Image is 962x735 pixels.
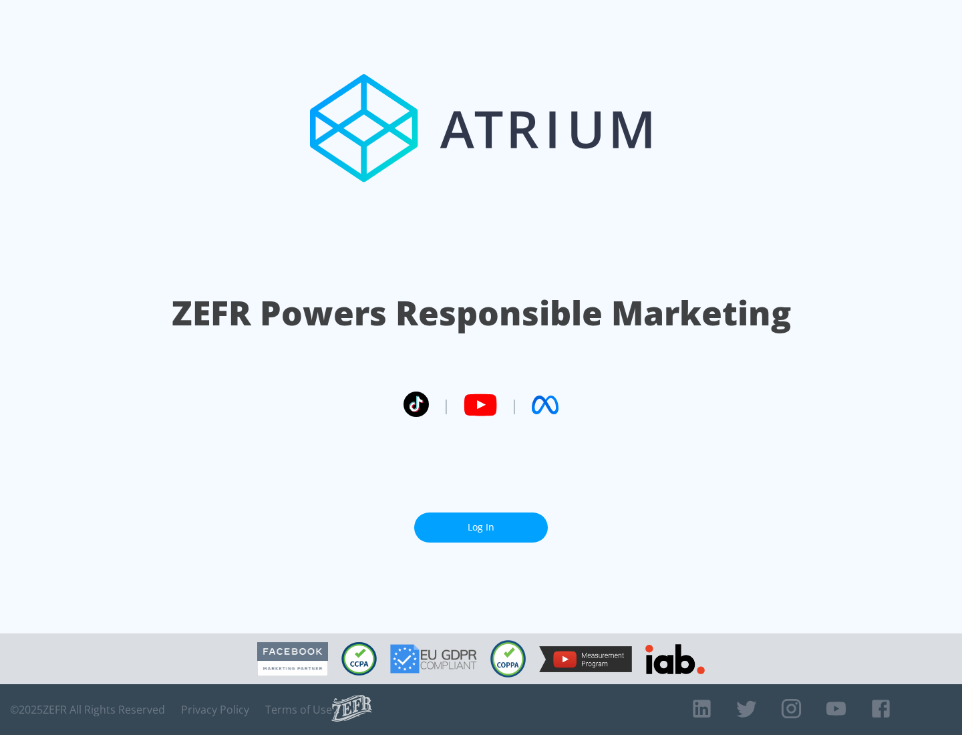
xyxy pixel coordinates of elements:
span: | [510,395,518,415]
a: Terms of Use [265,703,332,716]
h1: ZEFR Powers Responsible Marketing [172,290,791,336]
img: CCPA Compliant [341,642,377,676]
img: COPPA Compliant [490,640,526,678]
span: | [442,395,450,415]
img: IAB [645,644,705,674]
img: Facebook Marketing Partner [257,642,328,676]
img: GDPR Compliant [390,644,477,674]
a: Log In [414,512,548,543]
span: © 2025 ZEFR All Rights Reserved [10,703,165,716]
a: Privacy Policy [181,703,249,716]
img: YouTube Measurement Program [539,646,632,672]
